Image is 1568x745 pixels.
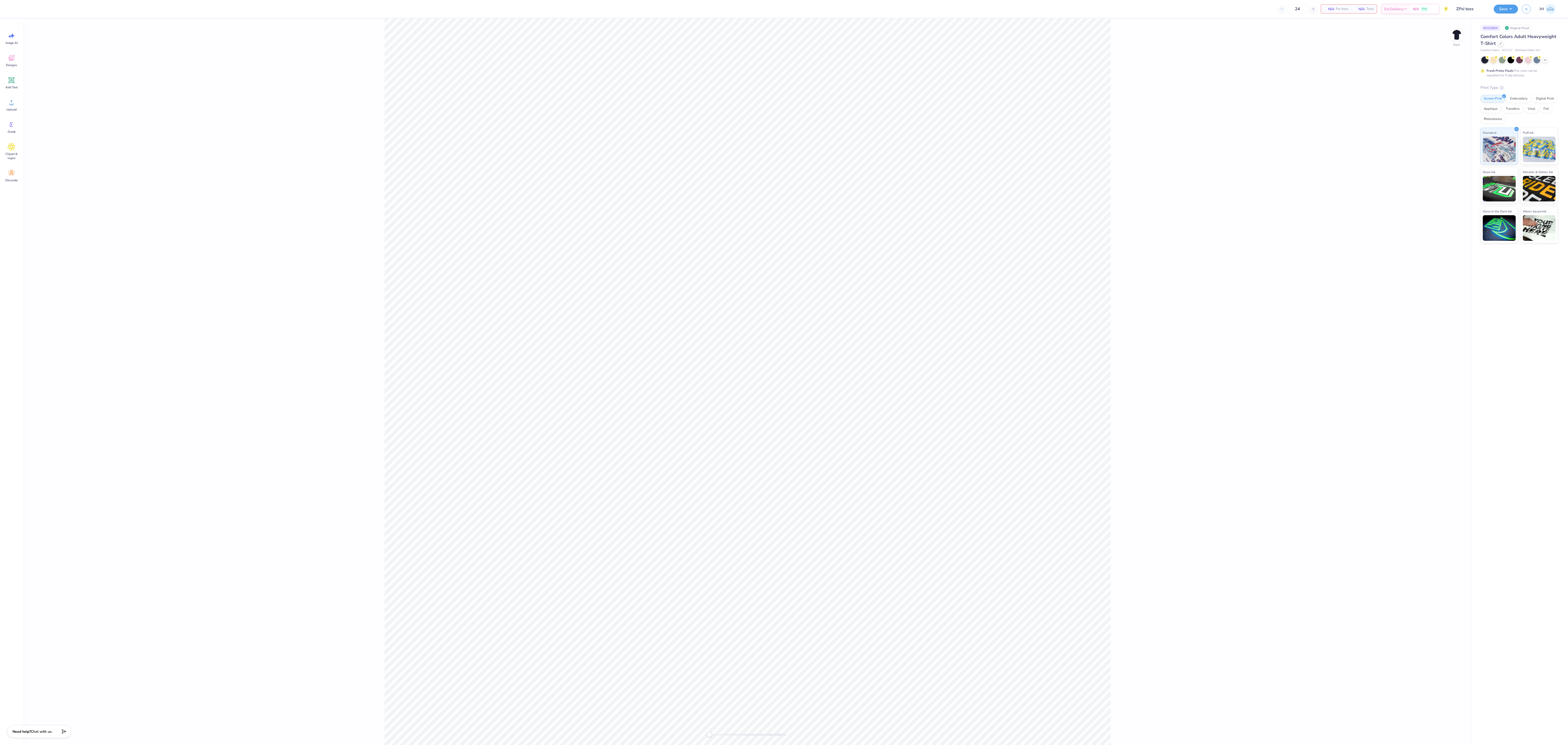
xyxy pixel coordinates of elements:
[1494,5,1518,14] button: Save
[1480,33,1556,46] span: Comfort Colors Adult Heavyweight T-Shirt
[1336,6,1348,12] span: Per Item
[1483,169,1495,175] span: Neon Ink
[1515,48,1541,53] span: Minimum Order: 24 +
[1523,176,1556,201] img: Metallic & Glitter Ink
[1483,176,1516,201] img: Neon Ink
[1502,48,1513,53] span: # C1717
[6,41,18,45] span: Image AI
[1524,105,1539,113] div: Vinyl
[1453,42,1460,47] div: Back
[1483,137,1516,162] img: Standard
[1480,48,1499,53] span: Comfort Colors
[1452,30,1462,40] img: Back
[5,178,18,182] span: Decorate
[1507,95,1531,103] div: Embroidery
[1483,130,1496,135] span: Standard
[1523,169,1553,175] span: Metallic & Glitter Ink
[31,729,52,734] span: Chat with us.
[6,63,17,67] span: Designs
[1324,6,1334,12] span: N/A
[1480,85,1558,91] div: Print Type
[1537,4,1558,14] a: JM
[1539,6,1544,12] span: JM
[1523,130,1534,135] span: Puff Ink
[1288,4,1307,14] input: – –
[1523,209,1546,214] span: Water based Ink
[1540,105,1552,113] div: Foil
[1503,25,1532,31] div: Original Proof
[1384,6,1404,12] span: Est. Delivery
[1366,6,1374,12] span: Total
[3,152,20,160] span: Clipart & logos
[1480,95,1505,103] div: Screen Print
[1483,215,1516,241] img: Glow in the Dark Ink
[6,107,17,112] span: Upload
[1523,215,1556,241] img: Water based Ink
[8,130,16,134] span: Greek
[1480,105,1501,113] div: Applique
[707,732,712,737] div: Accessibility label
[1502,105,1523,113] div: Transfers
[1422,7,1427,11] span: Free
[1480,115,1505,123] div: Rhinestones
[1533,95,1557,103] div: Digital Print
[1354,6,1365,12] span: N/A
[1487,68,1549,78] div: This color can be expedited for 5 day delivery.
[1523,137,1556,162] img: Puff Ink
[5,85,18,89] span: Add Text
[1487,69,1514,73] strong: Fresh Prints Flash:
[1545,4,1555,14] img: John Michael Binayas
[1413,6,1419,12] span: N/A
[1483,209,1512,214] span: Glow in the Dark Ink
[1480,25,1501,31] div: # 516380A
[1452,4,1490,14] input: Untitled Design
[13,729,31,734] strong: Need help?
